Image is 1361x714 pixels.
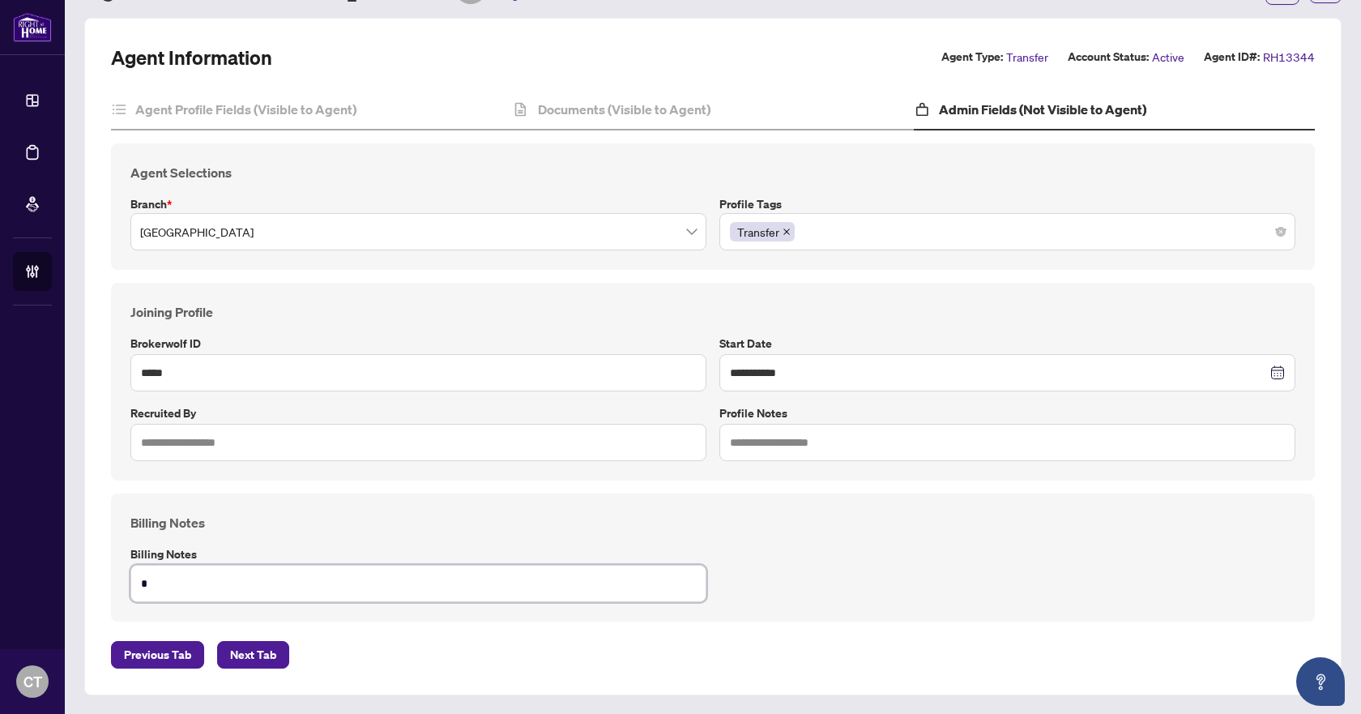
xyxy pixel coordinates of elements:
[111,45,272,71] h2: Agent Information
[130,545,706,563] label: Billing Notes
[1263,48,1315,66] span: RH13344
[1296,657,1345,706] button: Open asap
[939,100,1146,119] h4: Admin Fields (Not Visible to Agent)
[130,513,1295,532] h4: Billing Notes
[719,195,1295,213] label: Profile Tags
[130,404,706,422] label: Recruited by
[1204,48,1260,66] label: Agent ID#:
[1068,48,1149,66] label: Account Status:
[941,48,1003,66] label: Agent Type:
[719,404,1295,422] label: Profile Notes
[1006,48,1048,66] span: Transfer
[737,223,779,241] span: Transfer
[783,228,791,236] span: close
[538,100,710,119] h4: Documents (Visible to Agent)
[1276,227,1286,237] span: close-circle
[111,641,204,669] button: Previous Tab
[130,335,706,353] label: Brokerwolf ID
[135,100,356,119] h4: Agent Profile Fields (Visible to Agent)
[230,642,276,668] span: Next Tab
[130,195,706,213] label: Branch
[217,641,289,669] button: Next Tab
[730,222,795,242] span: Transfer
[23,670,42,693] span: CT
[124,642,191,668] span: Previous Tab
[719,335,1295,353] label: Start Date
[13,12,52,42] img: logo
[140,216,697,247] span: Richmond Hill
[1152,48,1184,66] span: Active
[130,302,1295,322] h4: Joining Profile
[130,163,1295,182] h4: Agent Selections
